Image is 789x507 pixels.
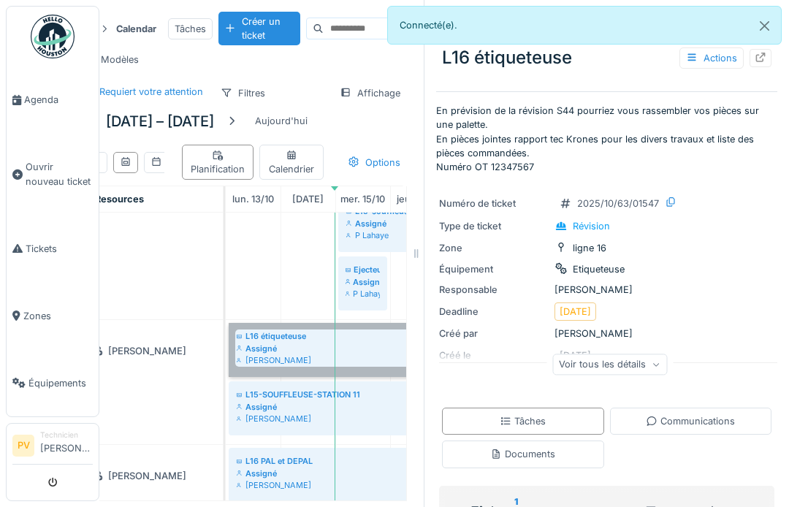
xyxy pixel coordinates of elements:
a: Tickets [7,215,99,282]
div: Révision [573,219,610,233]
div: Tâches [500,414,546,428]
div: Deadline [439,305,549,319]
a: Agenda [7,66,99,134]
div: [PERSON_NAME] [439,327,774,340]
div: Assigné [346,218,435,229]
a: PV Technicien[PERSON_NAME] [12,430,93,465]
div: Documents [490,447,555,461]
span: Resources [95,194,144,205]
div: [PERSON_NAME] [439,283,774,297]
div: P Lahaye [346,288,380,300]
li: PV [12,435,34,457]
span: Zones [23,309,93,323]
div: ligne 16 [573,241,606,255]
span: Équipements [28,376,93,390]
div: Responsable [439,283,549,297]
div: Zone [439,241,549,255]
div: Filtres [214,83,272,104]
div: Etiqueteuse [573,262,625,276]
div: Calendrier [266,148,317,176]
div: Affichage [333,83,407,104]
div: Voir tous les détails [552,354,667,375]
div: Tâches [168,18,213,39]
div: [PERSON_NAME] [236,479,599,491]
img: Badge_color-CXgf-gQk.svg [31,15,75,58]
a: 16 octobre 2025 [393,189,442,209]
span: Ouvrir nouveau ticket [26,160,93,188]
div: Aujourd'hui [249,111,313,131]
div: Type de ticket [439,219,549,233]
div: P Lahaye [346,229,435,241]
div: Numéro de ticket [439,197,549,210]
a: Équipements [7,349,99,416]
div: [PERSON_NAME] [236,413,435,424]
div: Équipement [439,262,549,276]
div: Assigné [236,468,599,479]
div: Créé par [439,327,549,340]
span: Agenda [24,93,93,107]
button: Close [748,7,781,45]
div: Requiert votre attention [99,85,203,99]
span: Tickets [26,242,93,256]
h5: [DATE] – [DATE] [106,113,214,130]
div: Modèles [77,49,145,70]
div: L15-SOUFFLEUSE-STATION 11 [236,389,435,400]
div: Assigné [236,401,435,413]
div: Actions [679,47,744,69]
a: 14 octobre 2025 [289,189,327,209]
a: 13 octobre 2025 [229,189,278,209]
div: 2025/10/63/01547 [577,197,659,210]
div: Créer un ticket [218,12,300,45]
a: Zones [7,282,99,349]
div: [PERSON_NAME] [86,467,214,485]
div: Technicien [40,430,93,441]
p: En prévision de la révision S44 pourriez vous rassembler vos pièces sur une palette. En pièces jo... [436,104,777,174]
li: [PERSON_NAME] [40,430,93,461]
div: Options [341,152,407,173]
div: Ejecteur bouteille - doigt plié [346,264,380,275]
div: Assigné [346,276,380,288]
div: L16 étiqueteuse [436,39,777,77]
div: Communications [646,414,735,428]
div: Connecté(e). [387,6,782,45]
div: [DATE] [560,305,591,319]
a: 15 octobre 2025 [337,189,389,209]
a: Ouvrir nouveau ticket [7,134,99,215]
div: [PERSON_NAME] [86,342,214,360]
div: L16 PAL et DEPAL [236,455,599,467]
div: Planification [188,148,247,176]
strong: Calendar [110,22,162,36]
